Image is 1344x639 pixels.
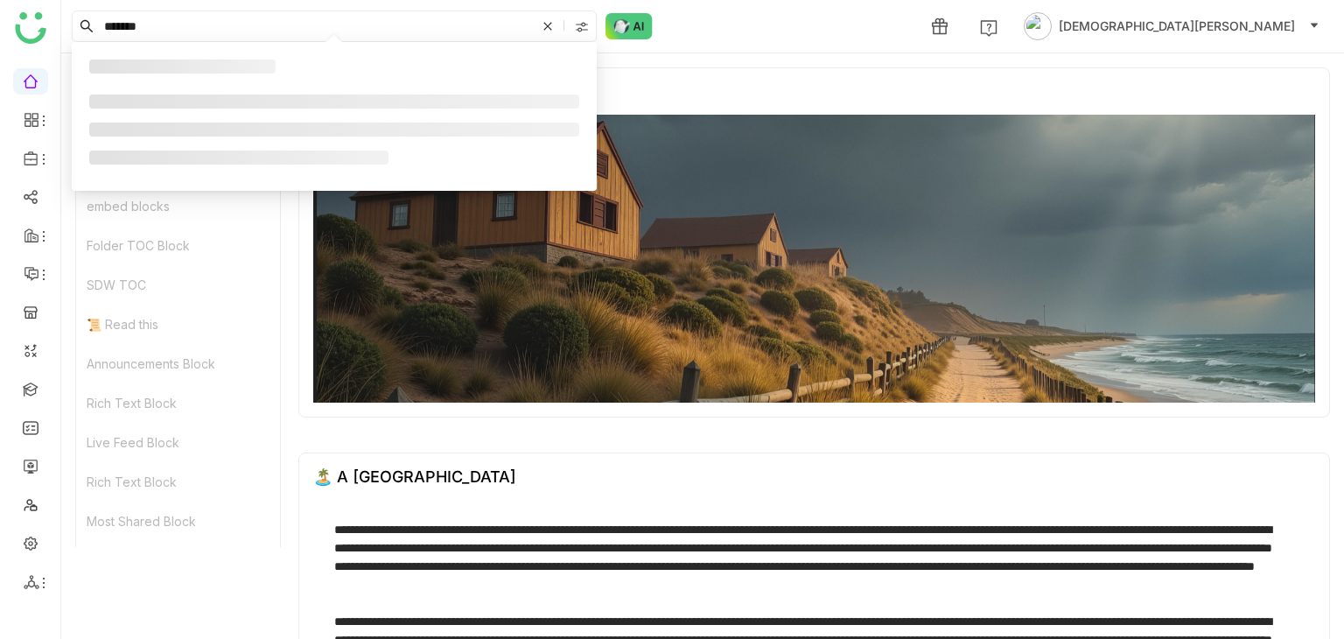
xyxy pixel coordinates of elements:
[76,462,280,502] div: Rich Text Block
[76,186,280,226] div: embed blocks
[76,226,280,265] div: Folder TOC Block
[1024,12,1052,40] img: avatar
[76,423,280,462] div: Live Feed Block
[575,20,589,34] img: search-type.svg
[15,12,46,44] img: logo
[76,344,280,383] div: Announcements Block
[76,383,280,423] div: Rich Text Block
[313,467,516,486] div: 🏝️ A [GEOGRAPHIC_DATA]
[76,305,280,344] div: 📜 Read this
[76,541,280,580] div: My Learnings Block
[76,502,280,541] div: Most Shared Block
[76,265,280,305] div: SDW TOC
[1059,17,1295,36] span: [DEMOGRAPHIC_DATA][PERSON_NAME]
[1020,12,1323,40] button: [DEMOGRAPHIC_DATA][PERSON_NAME]
[313,115,1315,403] img: 68553b2292361c547d91f02a
[980,19,997,37] img: help.svg
[605,13,653,39] img: ask-buddy-normal.svg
